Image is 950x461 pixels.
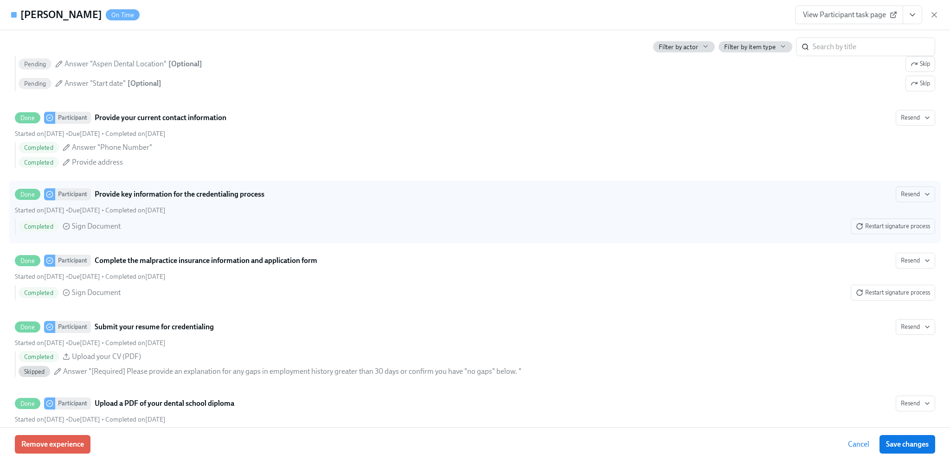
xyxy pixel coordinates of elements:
[15,273,64,281] span: Saturday, May 17th 2025, 10:01 am
[55,188,91,200] div: Participant
[68,130,100,138] span: Saturday, June 14th 2025, 10:00 am
[653,41,715,52] button: Filter by actor
[55,321,91,333] div: Participant
[795,6,903,24] a: View Participant task page
[659,43,698,51] span: Filter by actor
[55,255,91,267] div: Participant
[106,12,140,19] span: On Time
[15,400,40,407] span: Done
[896,319,935,335] button: DoneParticipantSubmit your resume for credentialingStarted on[DATE] •Due[DATE] • Completed on[DAT...
[15,324,40,331] span: Done
[15,415,166,424] div: • •
[64,59,167,69] span: Answer "Aspen Dental Location"
[15,435,90,454] button: Remove experience
[72,157,123,167] span: Provide address
[105,416,166,423] span: Tuesday, June 17th 2025, 8:24 pm
[95,189,264,200] strong: Provide key information for the credentialing process
[15,272,166,281] div: • •
[20,8,102,22] h4: [PERSON_NAME]
[851,285,935,301] button: DoneParticipantComplete the malpractice insurance information and application formResendStarted o...
[896,253,935,269] button: DoneParticipantComplete the malpractice insurance information and application formStarted on[DATE...
[15,339,64,347] span: Saturday, May 17th 2025, 10:01 am
[55,397,91,410] div: Participant
[105,206,166,214] span: Thursday, September 11th 2025, 9:31 am
[72,142,152,153] span: Answer "Phone Number"
[901,256,930,265] span: Resend
[68,339,100,347] span: Saturday, June 14th 2025, 10:00 am
[68,416,100,423] span: Saturday, June 28th 2025, 10:00 am
[901,399,930,408] span: Resend
[105,273,166,281] span: Thursday, September 11th 2025, 9:37 am
[851,218,935,234] button: DoneParticipantProvide key information for the credentialing processResendStarted on[DATE] •Due[D...
[105,130,166,138] span: Sunday, May 18th 2025, 12:47 am
[15,206,166,215] div: • •
[856,288,930,297] span: Restart signature process
[15,129,166,138] div: • •
[64,78,126,89] span: Answer "Start date"
[19,368,50,375] span: Skipped
[72,352,141,362] span: Upload your CV (PDF)
[886,440,929,449] span: Save changes
[15,191,40,198] span: Done
[68,206,100,214] span: Saturday, June 28th 2025, 10:00 am
[95,255,317,266] strong: Complete the malpractice insurance information and application form
[63,366,521,377] span: Answer "[Required] Please provide an explanation for any gaps in employment history greater than ...
[901,322,930,332] span: Resend
[15,206,64,214] span: Started on [DATE]
[19,159,59,166] span: Completed
[15,130,64,138] span: Saturday, May 17th 2025, 10:01 am
[15,416,64,423] span: Saturday, May 17th 2025, 10:01 am
[15,339,166,347] div: • •
[905,56,935,72] button: DoneParticipantConfirm or request changes to your location or start dateResendStarted on[DATE] •D...
[841,435,876,454] button: Cancel
[21,440,84,449] span: Remove experience
[719,41,792,52] button: Filter by item type
[856,222,930,231] span: Restart signature process
[95,112,226,123] strong: Provide your current contact information
[911,59,930,69] span: Skip
[901,113,930,122] span: Resend
[19,80,51,87] span: Pending
[879,435,935,454] button: Save changes
[95,321,214,333] strong: Submit your resume for credentialing
[903,6,922,24] button: View task page
[848,440,869,449] span: Cancel
[68,273,100,281] span: Saturday, June 28th 2025, 10:00 am
[905,76,935,91] button: DoneParticipantConfirm or request changes to your location or start dateResendStarted on[DATE] •D...
[896,396,935,411] button: DoneParticipantUpload a PDF of your dental school diplomaStarted on[DATE] •Due[DATE] • Completed ...
[896,110,935,126] button: DoneParticipantProvide your current contact informationStarted on[DATE] •Due[DATE] • Completed on...
[19,353,59,360] span: Completed
[72,221,121,231] span: Sign Document
[19,61,51,68] span: Pending
[168,59,202,69] div: [ Optional ]
[72,288,121,298] span: Sign Document
[896,186,935,202] button: DoneParticipantProvide key information for the credentialing processStarted on[DATE] •Due[DATE] •...
[724,43,776,51] span: Filter by item type
[19,144,59,151] span: Completed
[55,112,91,124] div: Participant
[901,190,930,199] span: Resend
[19,289,59,296] span: Completed
[911,79,930,88] span: Skip
[15,257,40,264] span: Done
[128,78,161,89] div: [ Optional ]
[95,398,234,409] strong: Upload a PDF of your dental school diploma
[15,115,40,122] span: Done
[105,339,166,347] span: Saturday, June 14th 2025, 10:00 am
[19,223,59,230] span: Completed
[813,38,935,56] input: Search by title
[803,10,895,19] span: View Participant task page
